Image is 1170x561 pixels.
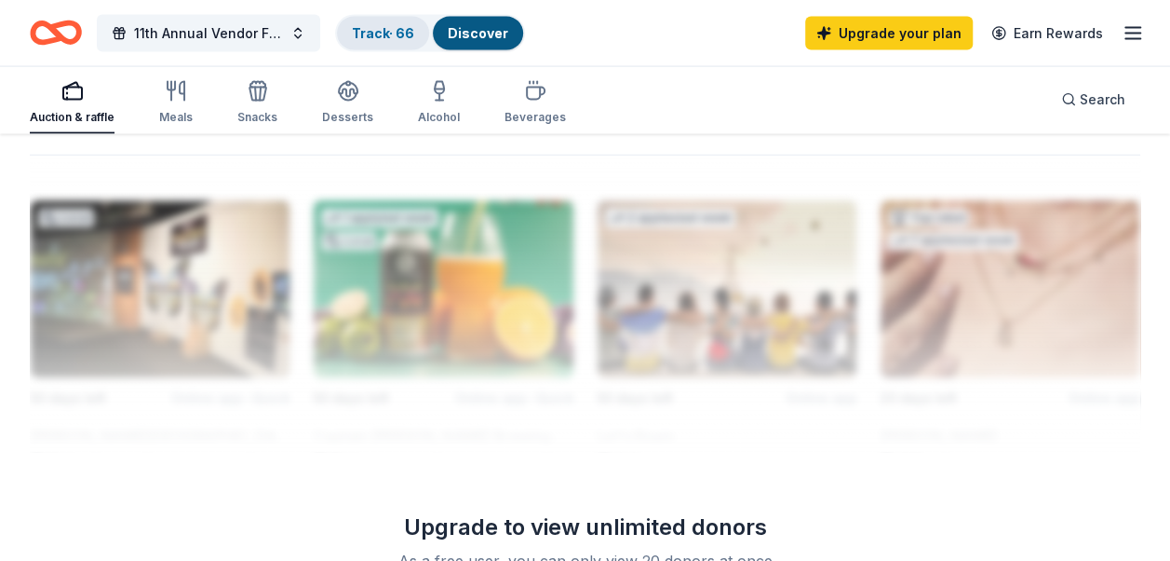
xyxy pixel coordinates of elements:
a: Upgrade your plan [805,17,973,50]
span: Search [1080,89,1125,111]
button: Desserts [322,73,373,134]
button: Search [1046,81,1140,118]
button: Snacks [237,73,277,134]
div: Auction & raffle [30,110,114,125]
a: Home [30,11,82,55]
span: 11th Annual Vendor Fair and Basket Raffle [134,22,283,45]
button: Track· 66Discover [335,15,525,52]
button: Alcohol [418,73,460,134]
div: Alcohol [418,110,460,125]
div: Desserts [322,110,373,125]
button: Auction & raffle [30,73,114,134]
div: Snacks [237,110,277,125]
button: Beverages [504,73,566,134]
div: Beverages [504,110,566,125]
div: Meals [159,110,193,125]
button: 11th Annual Vendor Fair and Basket Raffle [97,15,320,52]
a: Earn Rewards [980,17,1114,50]
a: Discover [448,25,508,41]
div: Upgrade to view unlimited donors [317,513,854,542]
a: Track· 66 [352,25,414,41]
button: Meals [159,73,193,134]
